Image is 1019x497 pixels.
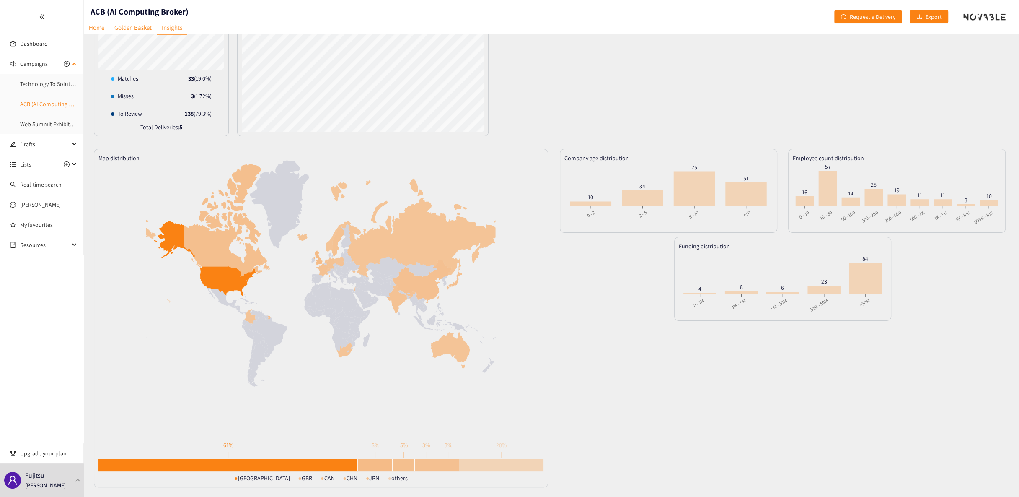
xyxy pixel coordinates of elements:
[98,450,358,459] div: |
[793,154,1001,163] div: Employee count distribution
[588,193,593,201] tspan: 10
[858,297,871,308] text: +50M
[910,10,948,23] button: downloadExport
[973,209,994,225] text: 9999 - 10K
[916,14,922,21] span: download
[20,445,77,462] span: Upgrade your plan
[809,297,830,312] text: 10M - 50M
[20,55,48,72] span: Campaigns
[743,174,749,182] tspan: 51
[679,242,887,251] div: Funding distribution
[688,209,700,219] text: 5 - 10
[347,474,357,483] span: CHN
[834,10,902,23] button: redoRequest a Delivery
[10,450,16,456] span: trophy
[20,237,70,253] span: Resources
[302,474,312,483] span: GBR
[821,278,827,285] tspan: 23
[730,297,747,310] text: 1M - 5M
[10,61,16,67] span: sound
[64,61,70,67] span: plus-circle
[769,297,788,311] text: 5M - 10M
[366,474,369,483] div: ●
[850,12,895,21] span: Request a Delivery
[586,209,596,219] text: 0 - 2
[98,440,358,450] div: 61 %
[798,209,810,219] text: 0 - 10
[64,161,70,167] span: plus-circle
[388,474,391,483] div: ●
[639,182,645,190] tspan: 34
[883,209,903,224] text: 250 - 500
[692,297,705,308] text: 0 - 1M
[564,154,772,163] div: Company age distribution
[20,100,87,108] a: ACB (AI Computing Broker)
[324,474,334,483] span: CAN
[638,209,648,219] text: 2 - 5
[157,21,187,35] a: Insights
[977,457,1019,497] iframe: Chat Widget
[894,186,900,194] tspan: 19
[415,450,437,459] div: |
[191,91,212,101] div: ( 1.72 %)
[234,474,238,483] div: ●
[861,209,879,223] text: 100 - 250
[20,40,48,47] a: Dashboard
[740,283,742,291] tspan: 8
[98,154,543,163] div: Map distribution
[20,136,70,153] span: Drafts
[691,163,697,171] tspan: 75
[926,12,942,21] span: Export
[841,14,846,21] span: redo
[965,196,967,204] tspan: 3
[109,21,157,34] a: Golden Basket
[20,156,31,173] span: Lists
[393,440,415,450] div: 5 %
[848,190,853,197] tspan: 14
[819,209,833,221] text: 10 - 50
[391,474,408,483] span: others
[179,123,182,131] strong: 5
[238,474,290,483] span: [GEOGRAPHIC_DATA]
[39,14,45,20] span: double-left
[20,80,149,88] a: Technology To Solution-Delivery-Partner Companies
[91,6,189,18] h1: ACB (AI Computing Broker)
[358,440,393,450] div: 8 %
[908,209,925,222] text: 500 - 1K
[321,474,324,483] div: ●
[10,161,16,167] span: unordered-list
[393,450,415,459] div: |
[802,188,807,196] tspan: 16
[825,163,831,170] tspan: 57
[862,255,868,263] tspan: 84
[369,474,379,483] span: JPN
[25,470,44,481] p: Fujitsu
[111,91,134,101] div: Misses
[20,181,62,188] a: Real-time search
[188,75,194,82] strong: 33
[954,209,971,222] text: 5K - 10K
[940,191,945,199] tspan: 11
[415,440,437,450] div: 3 %
[185,110,194,117] strong: 138
[84,21,109,34] a: Home
[437,450,459,459] div: |
[698,285,701,292] tspan: 4
[25,481,66,490] p: [PERSON_NAME]
[111,74,138,83] div: Matches
[742,209,751,218] text: +10
[781,284,784,291] tspan: 6
[185,109,212,118] div: ( 79.3 %)
[111,109,142,118] div: To Review
[188,74,212,83] div: ( 19.0 %)
[986,192,992,200] tspan: 10
[437,440,459,450] div: 3 %
[20,201,61,208] a: [PERSON_NAME]
[191,92,194,100] strong: 3
[10,141,16,147] span: edit
[343,474,346,483] div: ●
[917,191,922,199] tspan: 11
[20,120,78,128] a: Web Summit Exhibitors
[933,209,948,221] text: 1K - 5K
